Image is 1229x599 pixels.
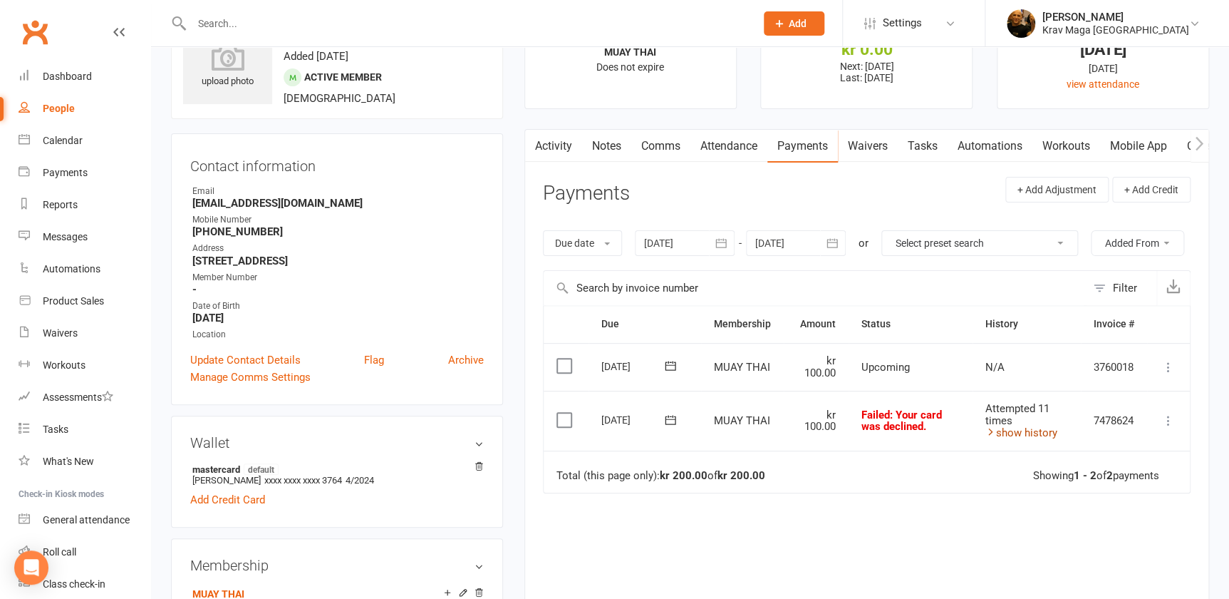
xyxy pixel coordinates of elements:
[19,285,150,317] a: Product Sales
[1067,78,1139,90] a: view attendance
[784,306,849,342] th: Amount
[784,391,849,451] td: kr 100.00
[764,11,824,36] button: Add
[1113,280,1137,297] div: Filter
[43,359,85,371] div: Workouts
[187,14,745,34] input: Search...
[264,475,342,486] span: xxxx xxxx xxxx 3764
[1032,130,1100,163] a: Workouts
[601,355,667,377] div: [DATE]
[525,130,582,163] a: Activity
[660,469,707,482] strong: kr 200.00
[43,327,78,339] div: Waivers
[701,306,784,342] th: Membership
[190,352,301,369] a: Update Contact Details
[43,103,75,114] div: People
[1010,61,1196,76] div: [DATE]
[346,475,374,486] span: 4/2024
[717,469,765,482] strong: kr 200.00
[190,558,484,573] h3: Membership
[1091,230,1184,256] button: Added From
[19,446,150,478] a: What's New
[1074,469,1096,482] strong: 1 - 2
[192,283,484,296] strong: -
[192,464,477,475] strong: mastercard
[19,61,150,93] a: Dashboard
[43,546,76,558] div: Roll call
[19,253,150,285] a: Automations
[859,235,868,252] div: or
[192,197,484,210] strong: [EMAIL_ADDRESS][DOMAIN_NAME]
[973,306,1081,342] th: History
[192,213,484,227] div: Mobile Number
[190,435,484,451] h3: Wallet
[784,343,849,391] td: kr 100.00
[985,361,1005,374] span: N/A
[190,153,484,174] h3: Contact information
[714,361,770,374] span: MUAY THAI
[985,402,1049,427] span: Attempted 11 times
[789,18,807,29] span: Add
[19,93,150,125] a: People
[544,271,1086,305] input: Search by invoice number
[767,130,838,163] a: Payments
[883,7,922,39] span: Settings
[19,189,150,221] a: Reports
[43,424,68,435] div: Tasks
[19,414,150,446] a: Tasks
[190,369,311,386] a: Manage Comms Settings
[601,409,667,431] div: [DATE]
[43,456,94,467] div: What's New
[14,551,48,585] div: Open Intercom Messenger
[364,352,384,369] a: Flag
[19,536,150,568] a: Roll call
[192,271,484,285] div: Member Number
[19,125,150,157] a: Calendar
[861,409,942,434] span: : Your card was declined.
[183,42,272,89] div: upload photo
[192,328,484,342] div: Location
[448,352,484,369] a: Archive
[1112,177,1191,203] button: + Add Credit
[543,183,630,205] h3: Payments
[838,130,898,163] a: Waivers
[1033,470,1159,482] div: Showing of payments
[596,61,664,73] span: Does not expire
[1007,9,1035,38] img: thumb_image1537003722.png
[582,130,631,163] a: Notes
[192,255,484,267] strong: [STREET_ADDRESS]
[43,231,88,242] div: Messages
[192,299,484,313] div: Date of Birth
[1042,11,1189,24] div: [PERSON_NAME]
[631,130,690,163] a: Comms
[985,426,1057,439] a: show history
[690,130,767,163] a: Attendance
[948,130,1032,163] a: Automations
[1042,24,1189,36] div: Krav Maga [GEOGRAPHIC_DATA]
[192,225,484,238] strong: [PHONE_NUMBER]
[1086,271,1156,305] button: Filter
[43,199,78,210] div: Reports
[1106,469,1113,482] strong: 2
[19,504,150,536] a: General attendance kiosk mode
[284,92,395,105] span: [DEMOGRAPHIC_DATA]
[43,514,130,526] div: General attendance
[192,242,484,255] div: Address
[284,50,348,63] time: Added [DATE]
[304,71,382,83] span: Active member
[774,61,959,83] p: Next: [DATE] Last: [DATE]
[19,317,150,349] a: Waivers
[849,306,972,342] th: Status
[190,461,484,488] li: [PERSON_NAME]
[43,391,113,403] div: Assessments
[43,71,92,82] div: Dashboard
[43,263,100,275] div: Automations
[43,578,105,590] div: Class check-in
[1100,130,1177,163] a: Mobile App
[604,46,656,58] strong: MUAY THAI
[861,361,910,374] span: Upcoming
[1081,343,1147,391] td: 3760018
[588,306,701,342] th: Due
[192,312,484,324] strong: [DATE]
[714,414,770,427] span: MUAY THAI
